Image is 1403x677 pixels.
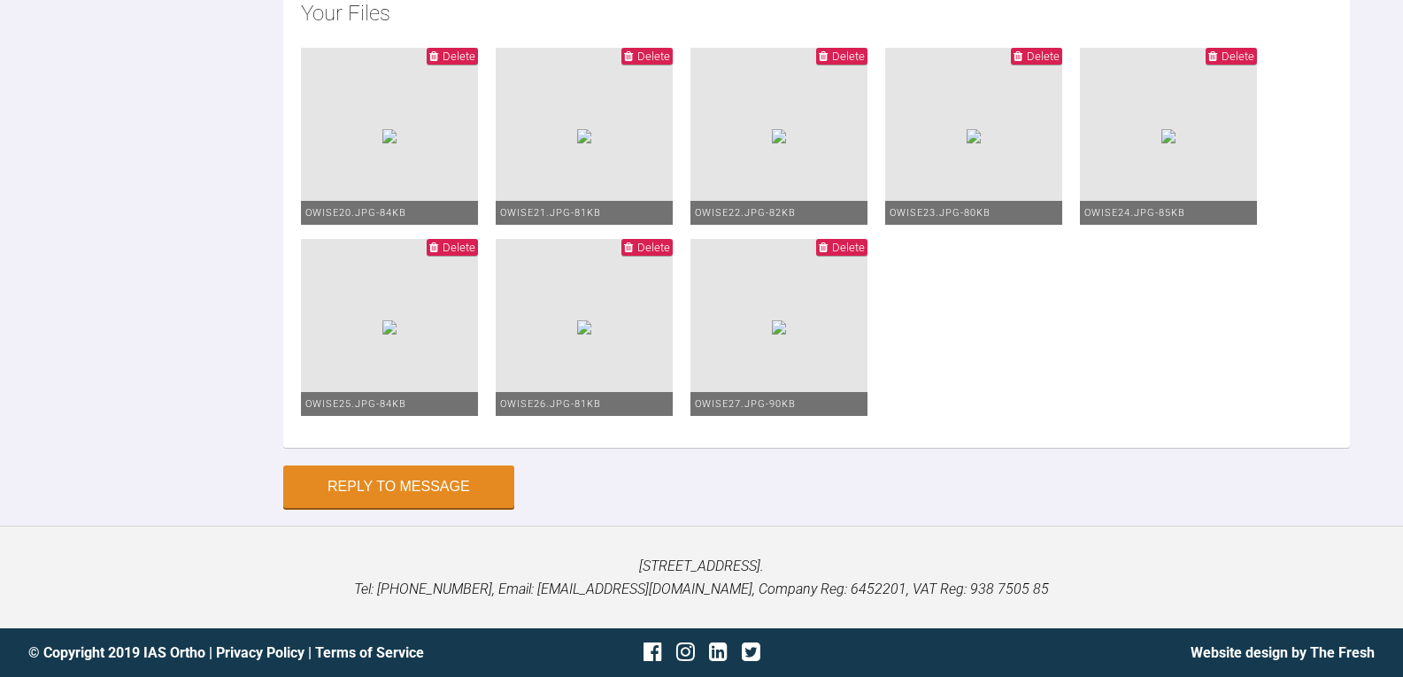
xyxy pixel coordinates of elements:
[577,320,591,335] img: 8ac6f9d8-bc49-4ccb-a806-617f198228d9
[772,129,786,143] img: 1a93778d-82d1-4bb5-9d64-5ebe905bcbf3
[577,129,591,143] img: d8478371-0d5d-4a6f-8873-c24d271a5783
[305,207,406,219] span: owise20.jpg - 84KB
[637,241,670,254] span: Delete
[772,320,786,335] img: a23441b8-bd20-4e7f-a0bb-fa03ea979fdb
[637,50,670,63] span: Delete
[890,207,991,219] span: owise23.jpg - 80KB
[382,129,397,143] img: 486f0c92-7fa2-4920-bdd6-f954c68bde00
[216,644,304,661] a: Privacy Policy
[28,642,477,665] div: © Copyright 2019 IAS Ortho | |
[500,207,601,219] span: owise21.jpg - 81KB
[832,241,865,254] span: Delete
[305,398,406,410] span: owise25.jpg - 84KB
[382,320,397,335] img: f977dd89-3925-4e3a-b20e-8a074be2acd6
[283,465,514,508] button: Reply to Message
[967,129,981,143] img: 2e72c26c-2fa1-463d-95f4-7dd124072fa4
[500,398,601,410] span: owise26.jpg - 81KB
[315,644,424,661] a: Terms of Service
[1222,50,1254,63] span: Delete
[1191,644,1375,661] a: Website design by The Fresh
[1027,50,1060,63] span: Delete
[443,50,475,63] span: Delete
[28,555,1375,600] p: [STREET_ADDRESS]. Tel: [PHONE_NUMBER], Email: [EMAIL_ADDRESS][DOMAIN_NAME], Company Reg: 6452201,...
[695,398,796,410] span: owise27.jpg - 90KB
[443,241,475,254] span: Delete
[1161,129,1176,143] img: 27416b05-e0ca-4b88-ab8b-c4315dfa4a78
[695,207,796,219] span: owise22.jpg - 82KB
[832,50,865,63] span: Delete
[1084,207,1185,219] span: owise24.jpg - 85KB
